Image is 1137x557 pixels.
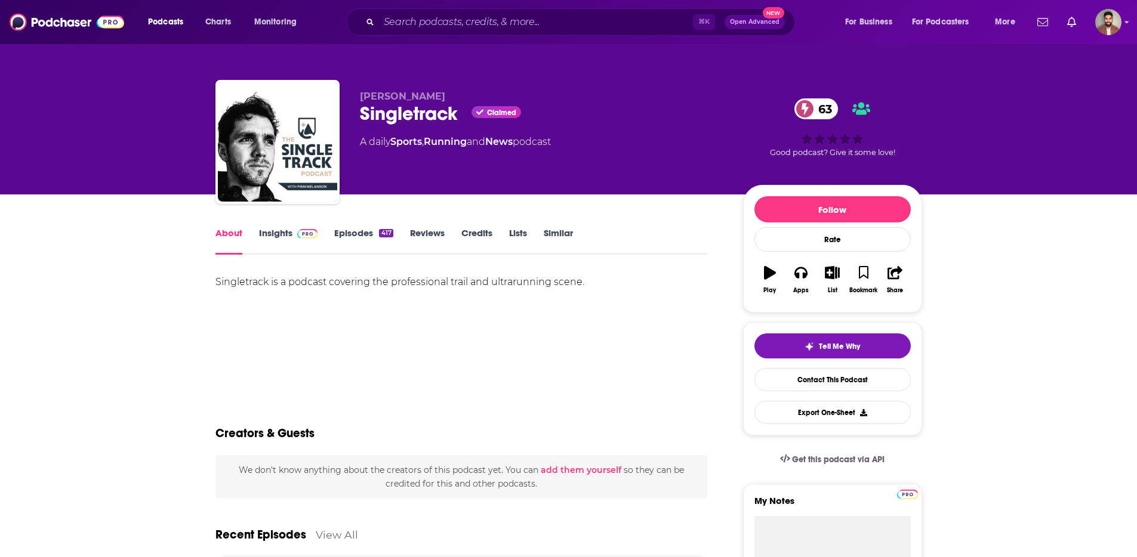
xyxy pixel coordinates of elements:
[205,14,231,30] span: Charts
[297,229,318,239] img: Podchaser Pro
[805,342,814,351] img: tell me why sparkle
[254,14,297,30] span: Monitoring
[743,91,922,165] div: 63Good podcast? Give it some love!
[148,14,183,30] span: Podcasts
[912,14,969,30] span: For Podcasters
[837,13,907,32] button: open menu
[879,258,910,301] button: Share
[215,227,242,255] a: About
[424,136,467,147] a: Running
[730,19,779,25] span: Open Advanced
[246,13,312,32] button: open menu
[693,14,715,30] span: ⌘ K
[763,287,776,294] div: Play
[239,465,684,488] span: We don't know anything about the creators of this podcast yet . You can so they can be credited f...
[793,287,809,294] div: Apps
[259,227,318,255] a: InsightsPodchaser Pro
[816,258,848,301] button: List
[215,527,306,542] a: Recent Episodes
[754,333,911,358] button: tell me why sparkleTell Me Why
[1033,12,1053,32] a: Show notifications dropdown
[754,495,911,516] label: My Notes
[819,342,860,351] span: Tell Me Why
[754,368,911,391] a: Contact This Podcast
[763,7,784,18] span: New
[904,13,987,32] button: open menu
[487,110,516,116] span: Claimed
[379,13,693,32] input: Search podcasts, credits, & more...
[987,13,1030,32] button: open menu
[218,82,337,202] img: Singletrack
[1095,9,1121,35] span: Logged in as calmonaghan
[140,13,199,32] button: open menu
[379,229,393,237] div: 417
[771,445,895,474] a: Get this podcast via API
[1095,9,1121,35] img: User Profile
[770,148,895,157] span: Good podcast? Give it some love!
[360,135,551,149] div: A daily podcast
[806,98,838,119] span: 63
[358,8,806,36] div: Search podcasts, credits, & more...
[887,287,903,294] div: Share
[754,401,911,424] button: Export One-Sheet
[897,490,918,499] img: Podchaser Pro
[792,454,885,465] span: Get this podcast via API
[754,258,785,301] button: Play
[785,258,816,301] button: Apps
[848,258,879,301] button: Bookmark
[485,136,513,147] a: News
[10,11,124,33] img: Podchaser - Follow, Share and Rate Podcasts
[754,227,911,252] div: Rate
[422,136,424,147] span: ,
[1095,9,1121,35] button: Show profile menu
[897,488,918,499] a: Pro website
[467,136,485,147] span: and
[215,426,315,441] h2: Creators & Guests
[410,227,445,255] a: Reviews
[461,227,492,255] a: Credits
[390,136,422,147] a: Sports
[334,227,393,255] a: Episodes417
[828,287,837,294] div: List
[360,91,445,102] span: [PERSON_NAME]
[544,227,573,255] a: Similar
[215,274,708,290] div: Singletrack is a podcast covering the professional trail and ultrarunning scene.
[849,287,877,294] div: Bookmark
[845,14,892,30] span: For Business
[1062,12,1081,32] a: Show notifications dropdown
[198,13,238,32] a: Charts
[316,528,358,541] a: View All
[541,465,621,475] button: add them yourself
[509,227,527,255] a: Lists
[754,196,911,222] button: Follow
[995,14,1015,30] span: More
[794,98,838,119] a: 63
[725,15,785,29] button: Open AdvancedNew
